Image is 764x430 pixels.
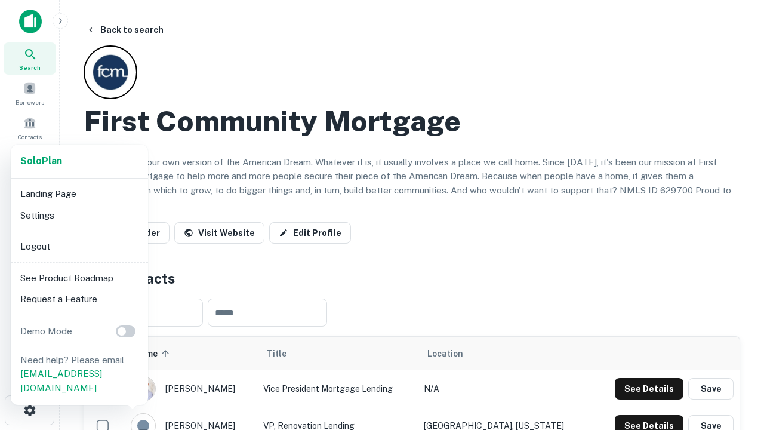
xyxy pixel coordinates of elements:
li: Landing Page [16,183,143,205]
p: Demo Mode [16,324,77,339]
p: Need help? Please email [20,353,138,395]
a: SoloPlan [20,154,62,168]
a: [EMAIL_ADDRESS][DOMAIN_NAME] [20,368,102,393]
li: See Product Roadmap [16,268,143,289]
li: Logout [16,236,143,257]
iframe: Chat Widget [704,296,764,354]
strong: Solo Plan [20,155,62,167]
li: Request a Feature [16,288,143,310]
li: Settings [16,205,143,226]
